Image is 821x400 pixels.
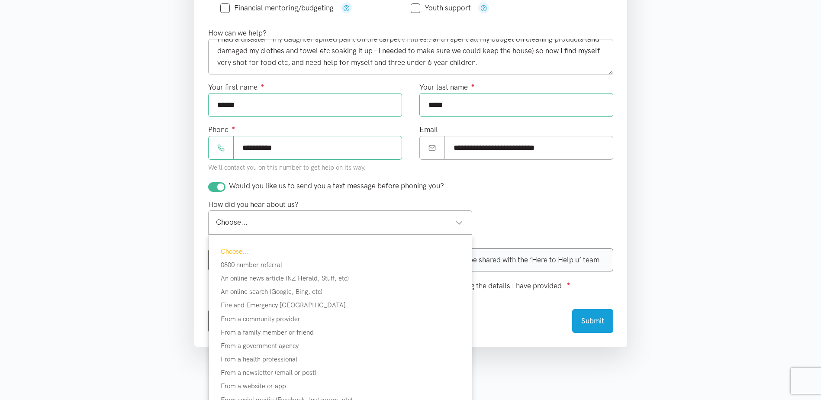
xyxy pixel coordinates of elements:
div: From a family member or friend [209,327,472,338]
div: Fire and Emergency [GEOGRAPHIC_DATA] [209,300,472,310]
label: Phone [208,124,235,135]
div: An online news article (NZ Herald, Stuff, etc) [209,273,472,284]
div: Choose... [216,216,464,228]
label: How can we help? [208,27,267,39]
small: We'll contact you on this number to get help on its way. [208,164,366,171]
div: From a health professional [209,354,472,365]
label: Your first name [208,81,264,93]
sup: ● [232,124,235,131]
input: Phone number [233,136,402,160]
div: From a website or app [209,381,472,391]
button: Submit [572,309,613,333]
sup: ● [471,82,475,88]
label: How did you hear about us? [208,199,299,210]
div: Choose... [209,246,472,257]
span: Would you like us to send you a text message before phoning you? [229,181,444,190]
label: Email [419,124,438,135]
input: Email [444,136,613,160]
sup: ● [567,280,570,287]
sup: ● [261,82,264,88]
label: Financial mentoring/budgeting [220,4,334,12]
div: From a government agency [209,341,472,351]
div: An online search (Google, Bing, etc) [209,287,472,297]
div: From a newsletter (email or post) [209,368,472,378]
label: Your last name [419,81,475,93]
div: From a community provider [209,314,472,324]
div: 0800 number referral [209,260,472,270]
label: Youth support [411,4,471,12]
